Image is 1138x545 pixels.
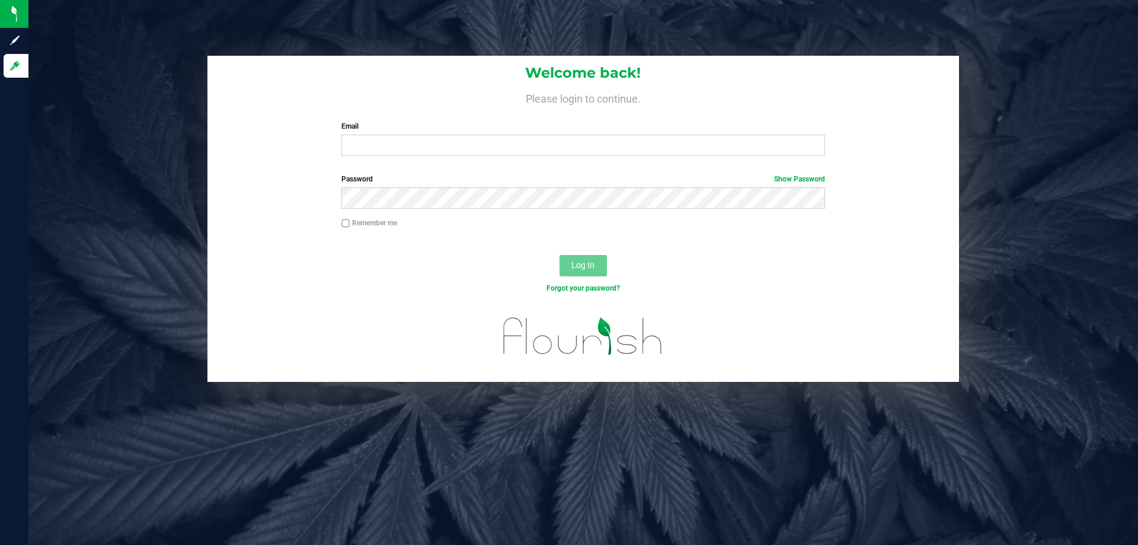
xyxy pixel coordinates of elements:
[207,90,959,104] h4: Please login to continue.
[546,284,620,292] a: Forgot your password?
[774,175,825,183] a: Show Password
[341,175,373,183] span: Password
[341,121,824,132] label: Email
[560,255,607,276] button: Log In
[9,34,21,46] inline-svg: Sign up
[571,260,594,270] span: Log In
[341,218,397,228] label: Remember me
[341,219,350,228] input: Remember me
[9,60,21,72] inline-svg: Log in
[207,65,959,81] h1: Welcome back!
[489,306,677,366] img: flourish_logo.svg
